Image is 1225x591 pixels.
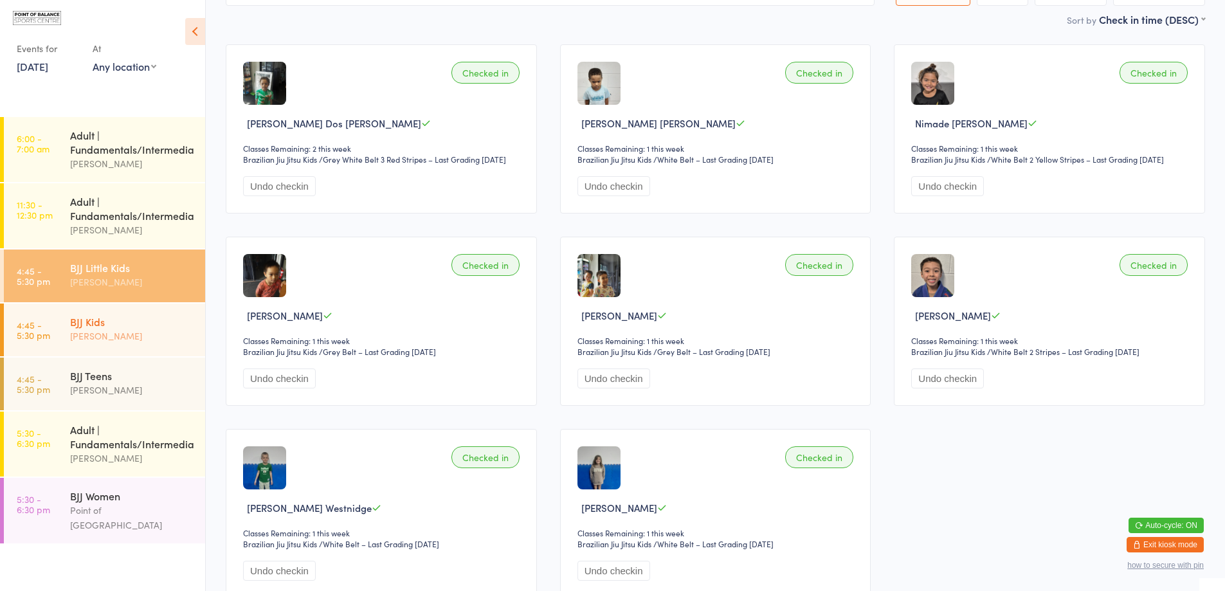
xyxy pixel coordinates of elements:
[17,374,50,394] time: 4:45 - 5:30 pm
[243,538,317,549] div: Brazilian Jiu Jitsu Kids
[4,250,205,302] a: 4:45 -5:30 pmBJJ Little Kids[PERSON_NAME]
[70,156,194,171] div: [PERSON_NAME]
[70,451,194,466] div: [PERSON_NAME]
[577,538,651,549] div: Brazilian Jiu Jitsu Kids
[4,117,205,182] a: 6:00 -7:00 amAdult | Fundamentals/Intermediate[PERSON_NAME]
[70,489,194,503] div: BJJ Women
[577,561,650,581] button: Undo checkin
[70,223,194,237] div: [PERSON_NAME]
[4,304,205,356] a: 4:45 -5:30 pmBJJ Kids[PERSON_NAME]
[4,478,205,543] a: 5:30 -6:30 pmBJJ WomenPoint of [GEOGRAPHIC_DATA]
[93,38,156,59] div: At
[70,260,194,275] div: BJJ Little Kids
[70,329,194,343] div: [PERSON_NAME]
[17,59,48,73] a: [DATE]
[13,11,61,25] img: Point of Balance Sports Centre
[1127,561,1204,570] button: how to secure with pin
[243,527,523,538] div: Classes Remaining: 1 this week
[247,501,372,514] span: [PERSON_NAME] Westnidge
[17,133,50,154] time: 6:00 - 7:00 am
[17,320,50,340] time: 4:45 - 5:30 pm
[70,314,194,329] div: BJJ Kids
[70,128,194,156] div: Adult | Fundamentals/Intermediate
[577,527,858,538] div: Classes Remaining: 1 this week
[17,428,50,448] time: 5:30 - 6:30 pm
[70,503,194,532] div: Point of [GEOGRAPHIC_DATA]
[70,383,194,397] div: [PERSON_NAME]
[70,275,194,289] div: [PERSON_NAME]
[17,266,50,286] time: 4:45 - 5:30 pm
[1127,537,1204,552] button: Exit kiosk mode
[70,194,194,223] div: Adult | Fundamentals/Intermediate
[93,59,156,73] div: Any location
[70,368,194,383] div: BJJ Teens
[243,561,316,581] button: Undo checkin
[319,538,439,549] span: / White Belt – Last Grading [DATE]
[17,199,53,220] time: 11:30 - 12:30 pm
[4,358,205,410] a: 4:45 -5:30 pmBJJ Teens[PERSON_NAME]
[70,423,194,451] div: Adult | Fundamentals/Intermediate
[17,38,80,59] div: Events for
[653,538,774,549] span: / White Belt – Last Grading [DATE]
[581,501,657,514] span: [PERSON_NAME]
[1129,518,1204,533] button: Auto-cycle: ON
[4,183,205,248] a: 11:30 -12:30 pmAdult | Fundamentals/Intermediate[PERSON_NAME]
[4,412,205,477] a: 5:30 -6:30 pmAdult | Fundamentals/Intermediate[PERSON_NAME]
[17,494,50,514] time: 5:30 - 6:30 pm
